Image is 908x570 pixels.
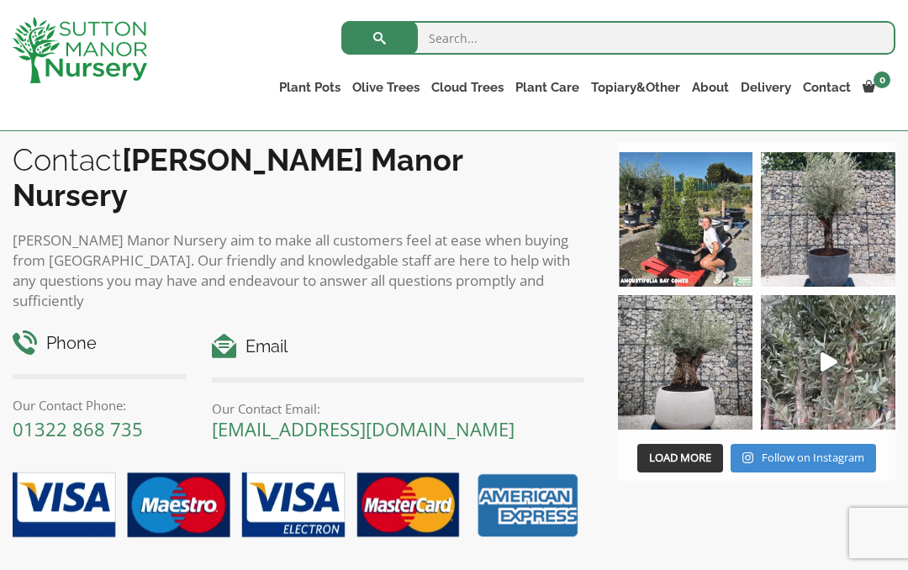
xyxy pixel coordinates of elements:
[742,451,753,464] svg: Instagram
[762,450,864,465] span: Follow on Instagram
[509,76,585,99] a: Plant Care
[649,450,711,465] span: Load More
[821,352,837,372] svg: Play
[13,395,187,415] p: Our Contact Phone:
[341,21,895,55] input: Search...
[212,334,584,360] h4: Email
[857,76,895,99] a: 0
[618,295,752,430] img: Check out this beauty we potted at our nursery today ❤️‍🔥 A huge, ancient gnarled Olive tree plan...
[212,398,584,419] p: Our Contact Email:
[13,142,584,213] h2: Contact
[585,76,686,99] a: Topiary&Other
[761,152,895,287] img: A beautiful multi-stem Spanish Olive tree potted in our luxurious fibre clay pots 😍😍
[874,71,890,88] span: 0
[731,444,876,472] a: Instagram Follow on Instagram
[797,76,857,99] a: Contact
[13,230,584,311] p: [PERSON_NAME] Manor Nursery aim to make all customers feel at ease when buying from [GEOGRAPHIC_D...
[13,142,462,213] b: [PERSON_NAME] Manor Nursery
[13,330,187,356] h4: Phone
[637,444,723,472] button: Load More
[13,17,147,83] img: logo
[618,152,752,287] img: Our elegant & picturesque Angustifolia Cones are an exquisite addition to your Bay Tree collectio...
[761,295,895,430] a: Play
[761,295,895,430] img: New arrivals Monday morning of beautiful olive trees 🤩🤩 The weather is beautiful this summer, gre...
[425,76,509,99] a: Cloud Trees
[735,76,797,99] a: Delivery
[13,416,143,441] a: 01322 868 735
[346,76,425,99] a: Olive Trees
[273,76,346,99] a: Plant Pots
[686,76,735,99] a: About
[212,416,515,441] a: [EMAIL_ADDRESS][DOMAIN_NAME]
